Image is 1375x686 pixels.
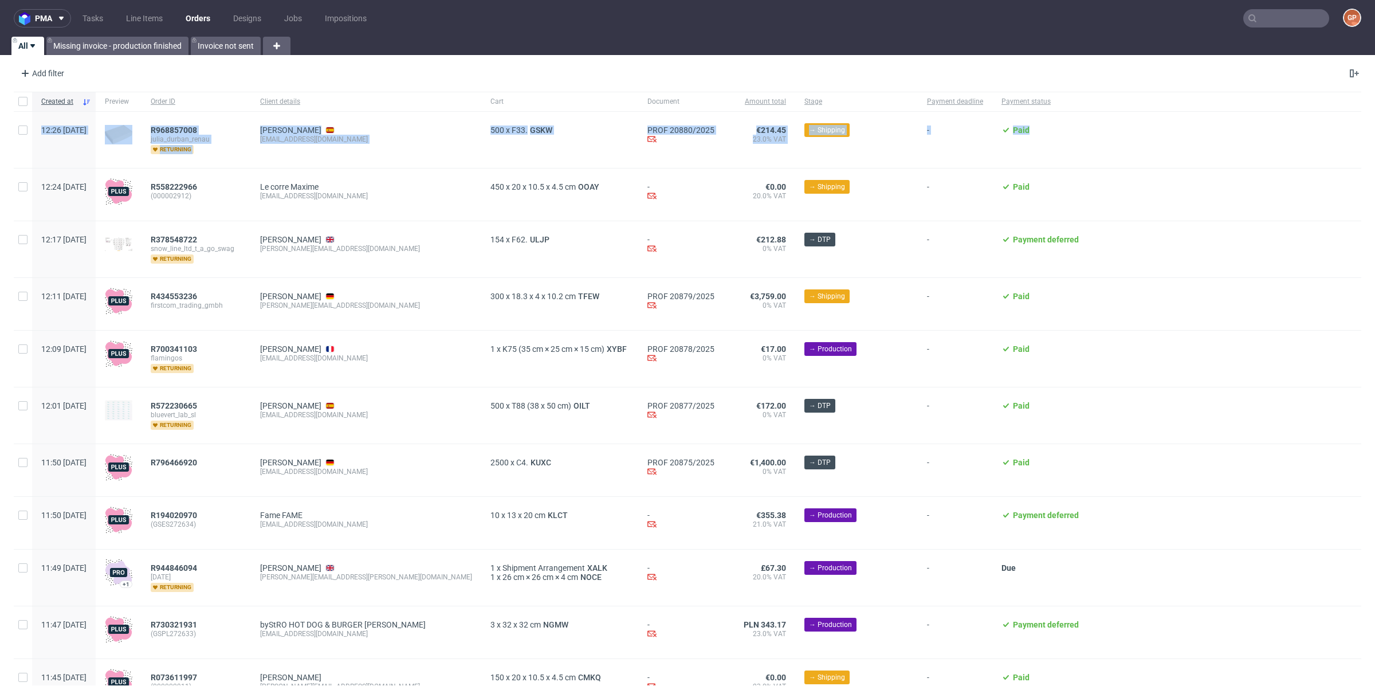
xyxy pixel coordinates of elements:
[733,410,786,420] span: 0% VAT
[260,244,472,253] div: [PERSON_NAME][EMAIL_ADDRESS][DOMAIN_NAME]
[105,340,132,367] img: plus-icon.676465ae8f3a83198b3f.png
[151,182,199,191] a: R558222966
[809,344,852,354] span: → Production
[507,511,545,520] span: 13 x 20 cm
[260,97,472,107] span: Client details
[927,182,983,207] span: -
[490,126,629,135] div: x
[809,291,845,301] span: → Shipping
[647,292,714,301] a: PROF 20879/2025
[260,629,472,638] div: [EMAIL_ADDRESS][DOMAIN_NAME]
[927,344,983,373] span: -
[750,458,786,467] span: €1,400.00
[490,344,495,354] span: 1
[578,573,604,582] span: NOCE
[490,673,629,682] div: x
[41,126,87,135] span: 12:26 [DATE]
[490,458,629,467] div: x
[260,135,472,144] div: [EMAIL_ADDRESS][DOMAIN_NAME]
[260,458,321,467] a: [PERSON_NAME]
[541,620,571,629] a: NGMW
[151,573,242,582] span: [DATE]
[151,235,199,244] a: R378548722
[647,126,714,135] a: PROF 20880/2025
[647,563,714,583] div: -
[1013,458,1030,467] span: Paid
[927,511,983,535] span: -
[761,344,786,354] span: €17.00
[576,182,602,191] a: OOAY
[151,421,194,430] span: returning
[765,182,786,191] span: €0.00
[927,126,983,154] span: -
[647,344,714,354] a: PROF 20878/2025
[260,354,472,363] div: [EMAIL_ADDRESS][DOMAIN_NAME]
[604,344,629,354] span: XYBF
[151,364,194,373] span: returning
[1013,401,1030,410] span: Paid
[528,126,555,135] a: GSKW
[733,301,786,310] span: 0% VAT
[105,125,132,144] img: plain-eco.9b3ba858dad33fd82c36.png
[490,620,495,629] span: 3
[733,629,786,638] span: 23.0% VAT
[1013,182,1030,191] span: Paid
[179,9,217,28] a: Orders
[41,235,87,244] span: 12:17 [DATE]
[756,511,786,520] span: €355.38
[105,616,132,643] img: plus-icon.676465ae8f3a83198b3f.png
[105,178,132,205] img: plus-icon.676465ae8f3a83198b3f.png
[151,244,242,253] span: snow_line_ltd_t_a_go_swag
[260,573,472,582] div: [PERSON_NAME][EMAIL_ADDRESS][PERSON_NAME][DOMAIN_NAME]
[490,344,629,354] div: x
[151,135,242,144] span: julia_durban_renau
[490,511,500,520] span: 10
[576,673,603,682] a: CMKQ
[41,458,87,467] span: 11:50 [DATE]
[528,458,553,467] a: KUXC
[490,458,509,467] span: 2500
[733,573,786,582] span: 20.0% VAT
[151,344,199,354] a: R700341103
[41,620,87,629] span: 11:47 [DATE]
[151,620,199,629] a: R730321931
[809,182,845,192] span: → Shipping
[260,563,321,573] a: [PERSON_NAME]
[490,620,629,629] div: x
[1013,511,1079,520] span: Payment deferred
[490,673,504,682] span: 150
[512,401,571,410] span: T88 (38 x 50 cm)
[571,401,592,410] a: OILT
[191,37,261,55] a: Invoice not sent
[809,620,852,630] span: → Production
[516,458,528,467] span: C4.
[277,9,309,28] a: Jobs
[105,400,132,421] img: version_two_editor_design
[756,401,786,410] span: €172.00
[151,458,199,467] a: R796466920
[490,182,504,191] span: 450
[119,9,170,28] a: Line Items
[226,9,268,28] a: Designs
[1013,235,1079,244] span: Payment deferred
[490,235,629,244] div: x
[151,410,242,420] span: bluevert_lab_sl
[151,620,197,629] span: R730321931
[151,629,242,638] span: (GSPL272633)
[512,292,576,301] span: 18.3 x 4 x 10.2 cm
[260,467,472,476] div: [EMAIL_ADDRESS][DOMAIN_NAME]
[528,235,552,244] span: ULJP
[260,182,319,191] a: Le corre Maxime
[756,126,786,135] span: €214.45
[151,191,242,201] span: (000002912)
[502,344,604,354] span: K75 (35 cm × 25 cm × 15 cm)
[733,467,786,476] span: 0% VAT
[585,563,610,573] a: XALK
[151,292,199,301] a: R434553236
[151,344,197,354] span: R700341103
[927,458,983,483] span: -
[105,97,132,107] span: Preview
[809,125,845,135] span: → Shipping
